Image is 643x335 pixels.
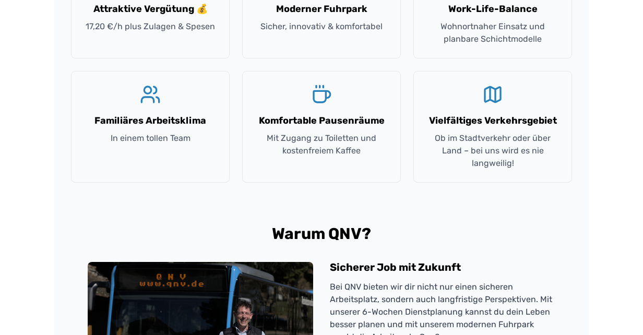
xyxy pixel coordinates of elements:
h3: Vielfältiges Verkehrsgebiet [429,113,557,128]
svg: Map [482,84,503,105]
p: Mit Zugang zu Toiletten und kostenfreiem Kaffee [255,132,388,157]
h3: Komfortable Pausenräume [259,113,385,128]
h3: Familiäres Arbeitsklima [94,113,206,128]
p: 17,20 €/h plus Zulagen & Spesen [86,20,215,33]
h3: Sicherer Job mit Zukunft [330,260,555,274]
h2: Warum QNV? [71,224,572,243]
h3: Attraktive Vergütung 💰 [93,2,208,16]
p: In einem tollen Team [111,132,190,145]
p: Wohnortnaher Einsatz und planbare Schichtmodelle [426,20,559,45]
p: Ob im Stadtverkehr oder über Land – bei uns wird es nie langweilig! [426,132,559,170]
p: Sicher, innovativ & komfortabel [260,20,383,33]
h3: Moderner Fuhrpark [276,2,367,16]
svg: Users [140,84,161,105]
h3: Work-Life-Balance [448,2,538,16]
